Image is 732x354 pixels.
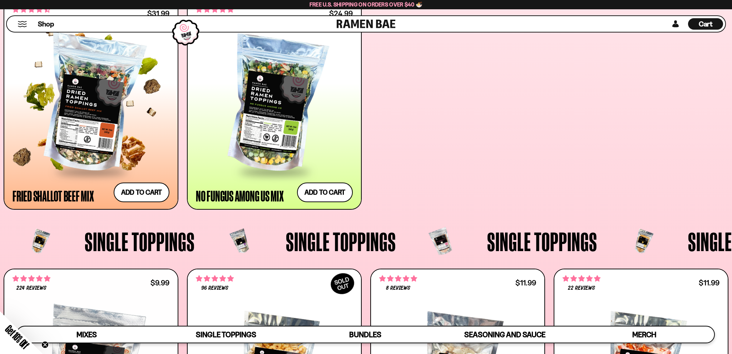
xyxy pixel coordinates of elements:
span: Cart [699,20,713,28]
a: Mixes [17,326,156,343]
span: Free U.S. Shipping on Orders over $40 🍜 [310,1,423,8]
div: $9.99 [150,279,169,286]
span: Seasoning and Sauce [464,330,545,339]
span: 4.90 stars [196,274,234,283]
div: $11.99 [515,279,536,286]
span: Mixes [76,330,97,339]
button: Add to cart [114,183,169,202]
span: 8 reviews [386,285,410,291]
a: Merch [575,326,714,343]
span: 4.86 stars [563,274,600,283]
span: 224 reviews [16,285,46,291]
span: Single Toppings [196,330,256,339]
span: 4.76 stars [13,274,50,283]
span: 22 reviews [568,285,595,291]
span: Single Toppings [286,228,396,255]
a: Seasoning and Sauce [435,326,574,343]
div: SOLD OUT [327,269,358,298]
a: Bundles [296,326,435,343]
span: 96 reviews [201,285,228,291]
div: No Fungus Among Us Mix [196,189,284,202]
span: Single Toppings [487,228,597,255]
span: Merch [632,330,656,339]
div: $11.99 [699,279,719,286]
button: Add to cart [297,183,353,202]
span: Bundles [349,330,381,339]
span: Single Toppings [85,228,195,255]
button: Mobile Menu Trigger [18,21,27,27]
a: Shop [38,18,54,30]
div: Fried Shallot Beef Mix [13,189,94,202]
a: Single Toppings [156,326,296,343]
span: Shop [38,19,54,29]
span: Get 10% Off [3,323,31,351]
button: Close teaser [41,341,49,348]
span: 4.75 stars [379,274,417,283]
div: Cart [688,16,723,32]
